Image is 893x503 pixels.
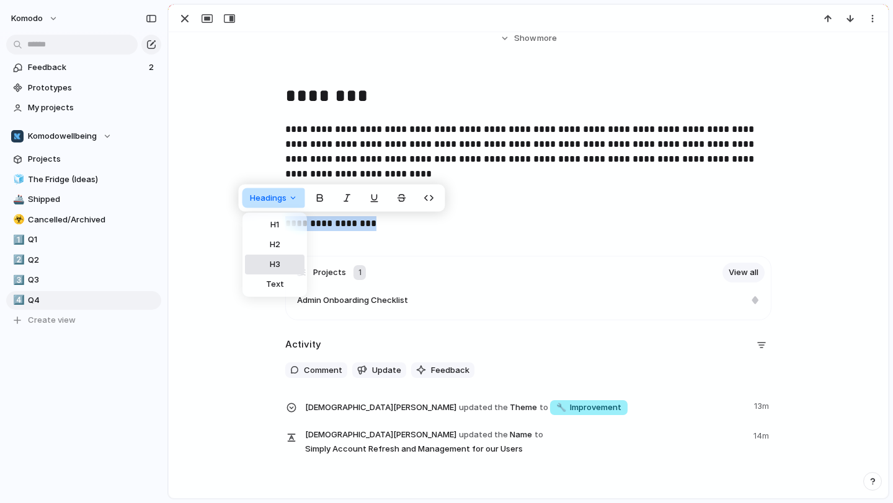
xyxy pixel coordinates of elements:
button: H3 [245,255,304,274]
span: H3 [270,258,280,271]
span: H2 [270,238,280,251]
span: H1 [270,219,279,231]
button: H2 [245,235,304,255]
button: Text [245,274,304,294]
button: H1 [245,215,304,235]
span: Text [266,278,284,291]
